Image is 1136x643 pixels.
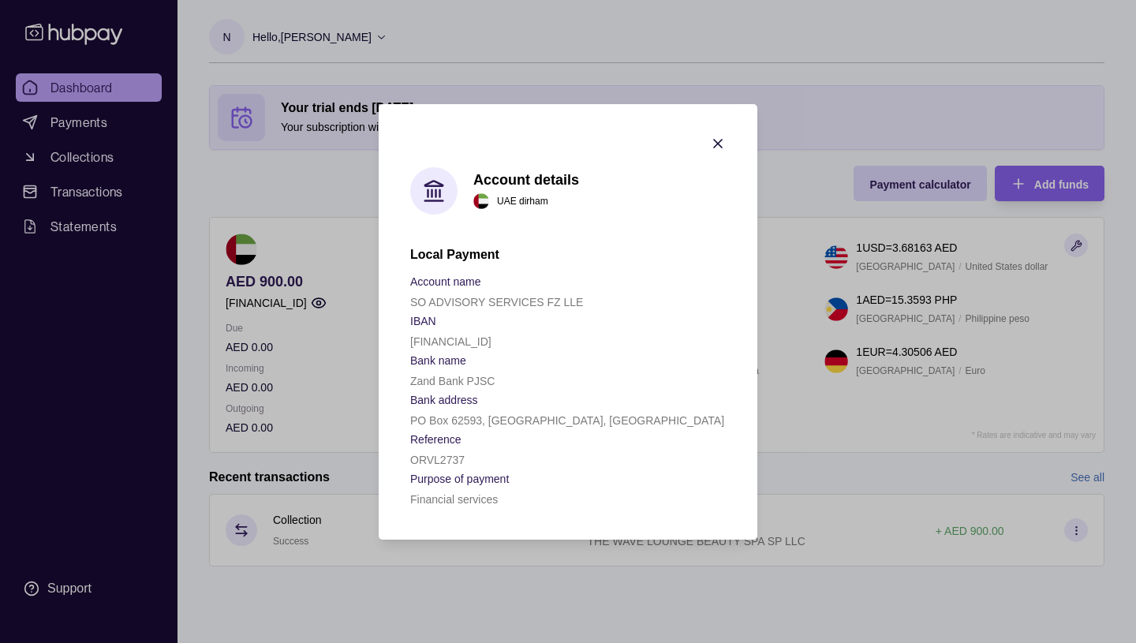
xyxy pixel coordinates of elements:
h2: Local Payment [410,246,726,264]
p: SO ADVISORY SERVICES FZ LLE [410,296,583,308]
p: Account name [410,275,481,288]
img: ae [473,193,489,209]
p: Bank name [410,354,466,367]
p: [FINANCIAL_ID] [410,335,491,348]
p: Reference [410,433,461,446]
p: PO Box 62593, [GEOGRAPHIC_DATA], [GEOGRAPHIC_DATA] [410,414,724,427]
p: Zand Bank PJSC [410,375,495,387]
p: UAE dirham [497,193,548,210]
p: ORVL2737 [410,454,465,466]
h1: Account details [473,171,579,189]
p: Bank address [410,394,478,406]
p: IBAN [410,315,436,327]
p: Financial services [410,493,498,506]
p: Purpose of payment [410,473,509,485]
